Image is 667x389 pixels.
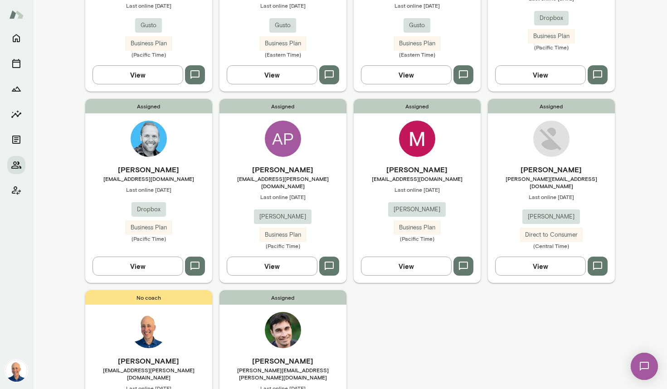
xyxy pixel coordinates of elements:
button: Members [7,156,25,174]
span: (Pacific Time) [354,235,481,242]
img: Mark Lazen [131,312,167,348]
span: [EMAIL_ADDRESS][DOMAIN_NAME] [354,175,481,182]
span: Last online [DATE] [219,2,346,9]
span: (Eastern Time) [354,51,481,58]
button: Insights [7,105,25,123]
span: Assigned [354,99,481,113]
h6: [PERSON_NAME] [354,164,481,175]
span: Last online [DATE] [85,186,212,193]
button: View [361,65,452,84]
span: Business Plan [259,230,307,239]
button: Growth Plan [7,80,25,98]
img: Anthony Schmill [533,121,570,157]
span: [EMAIL_ADDRESS][PERSON_NAME][DOMAIN_NAME] [219,175,346,190]
button: Home [7,29,25,47]
span: Last online [DATE] [219,193,346,200]
span: (Pacific Time) [488,44,615,51]
span: [PERSON_NAME] [388,205,446,214]
span: [PERSON_NAME] [522,212,580,221]
span: Gusto [135,21,162,30]
span: Business Plan [528,32,575,41]
span: Assigned [219,99,346,113]
span: Assigned [488,99,615,113]
span: [PERSON_NAME] [254,212,312,221]
span: (Central Time) [488,242,615,249]
img: Mento [9,6,24,23]
h6: [PERSON_NAME] [488,164,615,175]
span: No coach [85,290,212,305]
span: Assigned [85,99,212,113]
span: [EMAIL_ADDRESS][DOMAIN_NAME] [85,175,212,182]
span: Last online [DATE] [85,2,212,9]
span: Business Plan [394,223,441,232]
button: Client app [7,181,25,199]
h6: [PERSON_NAME] [219,355,346,366]
span: Last online [DATE] [488,193,615,200]
button: View [227,257,317,276]
button: View [93,257,183,276]
button: Sessions [7,54,25,73]
button: Documents [7,131,25,149]
img: Mark Lazen [5,360,27,382]
span: Last online [DATE] [354,186,481,193]
img: Kyle Miller [131,121,167,157]
span: [PERSON_NAME][EMAIL_ADDRESS][PERSON_NAME][DOMAIN_NAME] [219,366,346,381]
span: (Pacific Time) [85,51,212,58]
img: Kevin Ball [265,312,301,348]
h6: [PERSON_NAME] [85,355,212,366]
span: Last online [DATE] [354,2,481,9]
button: View [361,257,452,276]
span: [PERSON_NAME][EMAIL_ADDRESS][DOMAIN_NAME] [488,175,615,190]
span: Business Plan [125,223,172,232]
span: Assigned [219,290,346,305]
button: View [227,65,317,84]
button: View [495,257,586,276]
img: MatthewG Sherman [399,121,435,157]
span: Business Plan [394,39,441,48]
span: Direct to Consumer [520,230,583,239]
span: Gusto [269,21,296,30]
span: (Pacific Time) [85,235,212,242]
span: Gusto [404,21,430,30]
span: (Eastern Time) [219,51,346,58]
button: View [495,65,586,84]
button: View [93,65,183,84]
span: Dropbox [131,205,166,214]
span: Dropbox [534,14,569,23]
span: [EMAIL_ADDRESS][PERSON_NAME][DOMAIN_NAME] [85,366,212,381]
span: Business Plan [125,39,172,48]
span: (Pacific Time) [219,242,346,249]
h6: [PERSON_NAME] [219,164,346,175]
span: Business Plan [259,39,307,48]
h6: [PERSON_NAME] [85,164,212,175]
div: AP [265,121,301,157]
